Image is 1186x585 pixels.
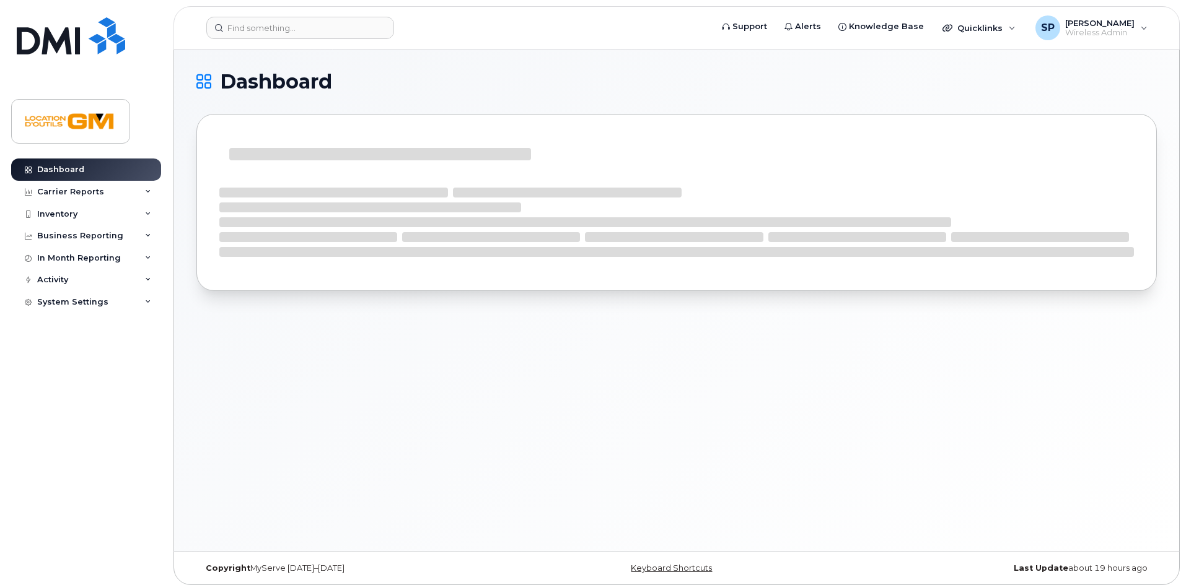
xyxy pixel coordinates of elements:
a: Keyboard Shortcuts [631,563,712,573]
div: MyServe [DATE]–[DATE] [196,563,517,573]
strong: Last Update [1014,563,1068,573]
span: Dashboard [220,72,332,91]
div: about 19 hours ago [837,563,1157,573]
strong: Copyright [206,563,250,573]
